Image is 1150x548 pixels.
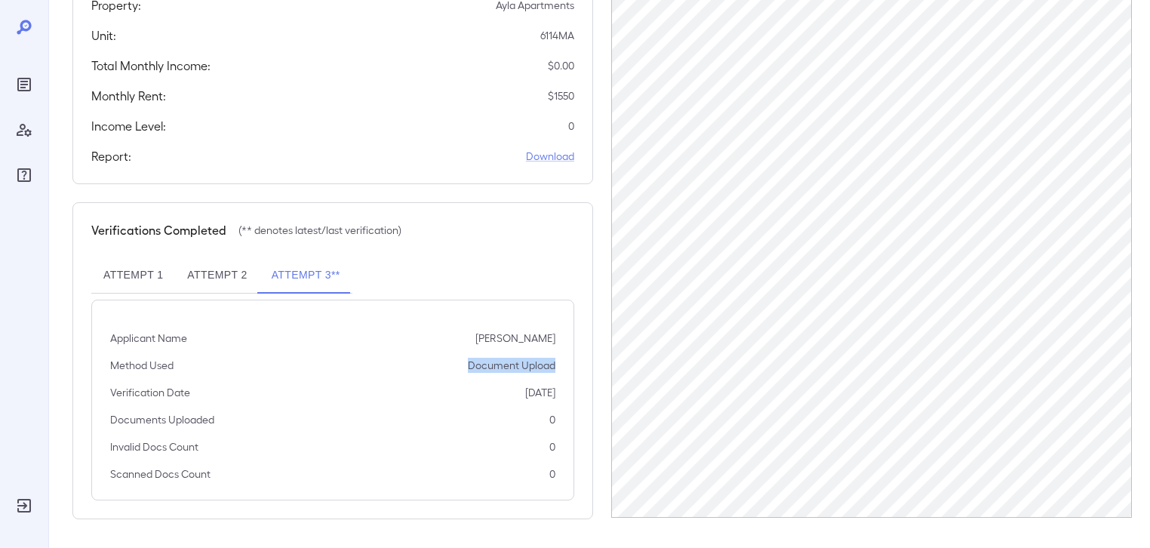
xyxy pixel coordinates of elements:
p: 0 [549,466,555,482]
p: Documents Uploaded [110,412,214,427]
p: Scanned Docs Count [110,466,211,482]
p: 0 [549,439,555,454]
p: 6114MA [540,28,574,43]
button: Attempt 1 [91,257,175,294]
h5: Report: [91,147,131,165]
p: (** denotes latest/last verification) [238,223,401,238]
button: Attempt 3** [260,257,352,294]
h5: Total Monthly Income: [91,57,211,75]
p: Verification Date [110,385,190,400]
p: $ 1550 [548,88,574,103]
div: FAQ [12,163,36,187]
div: Log Out [12,494,36,518]
h5: Unit: [91,26,116,45]
button: Attempt 2 [175,257,259,294]
div: Reports [12,72,36,97]
p: $ 0.00 [548,58,574,73]
p: 0 [549,412,555,427]
p: [DATE] [525,385,555,400]
p: 0 [568,119,574,134]
p: [PERSON_NAME] [475,331,555,346]
p: Method Used [110,358,174,373]
p: Applicant Name [110,331,187,346]
div: Manage Users [12,118,36,142]
h5: Monthly Rent: [91,87,166,105]
p: Document Upload [468,358,555,373]
p: Invalid Docs Count [110,439,198,454]
h5: Verifications Completed [91,221,226,239]
a: Download [526,149,574,164]
h5: Income Level: [91,117,166,135]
